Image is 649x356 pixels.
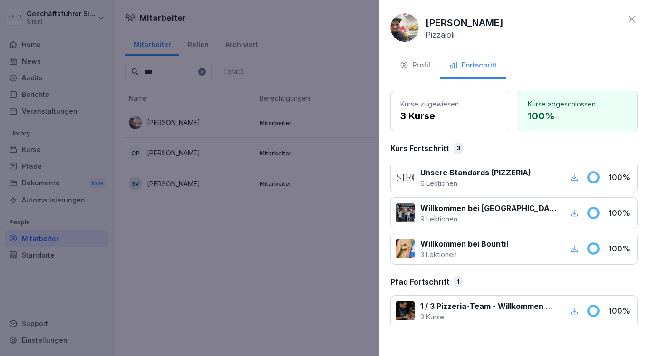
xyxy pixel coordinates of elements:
[420,312,557,322] p: 3 Kurse
[420,178,531,188] p: 6 Lektionen
[449,60,497,71] div: Fortschritt
[454,143,463,154] div: 3
[454,277,462,287] div: 1
[420,214,557,224] p: 9 Lektionen
[390,143,449,154] p: Kurs Fortschritt
[390,53,440,79] button: Profil
[420,250,509,260] p: 3 Lektionen
[528,109,628,123] p: 100 %
[426,16,504,30] p: [PERSON_NAME]
[400,60,430,71] div: Profil
[420,300,557,312] p: 1 / 3 Pizzeria-Team - Willkommen bei [GEOGRAPHIC_DATA]
[609,243,632,254] p: 100 %
[609,305,632,317] p: 100 %
[400,99,500,109] p: Kurse zugewiesen
[420,167,531,178] p: Unsere Standards (PIZZERIA)
[440,53,506,79] button: Fortschritt
[390,276,449,288] p: Pfad Fortschritt
[426,30,455,39] p: Pizzaioli
[609,207,632,219] p: 100 %
[528,99,628,109] p: Kurse abgeschlossen
[390,13,419,42] img: kxeqd14vvy90yrv0469cg1jb.png
[609,172,632,183] p: 100 %
[400,109,500,123] p: 3 Kurse
[420,202,557,214] p: Willkommen bei [GEOGRAPHIC_DATA]
[420,238,509,250] p: Willkommen bei Bounti!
